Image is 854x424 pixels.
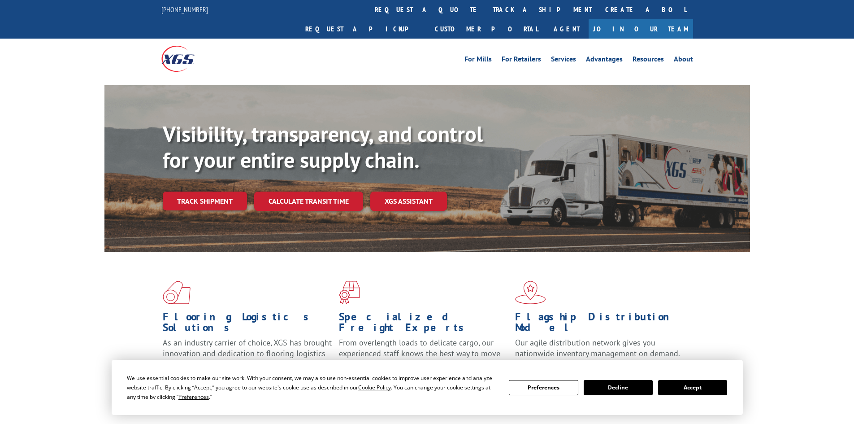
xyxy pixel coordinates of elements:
button: Accept [658,380,727,395]
h1: Flooring Logistics Solutions [163,311,332,337]
div: We use essential cookies to make our site work. With your consent, we may also use non-essential ... [127,373,498,402]
a: Customer Portal [428,19,545,39]
a: Agent [545,19,589,39]
a: For Retailers [502,56,541,66]
div: Cookie Consent Prompt [112,360,743,415]
img: xgs-icon-flagship-distribution-model-red [515,281,546,304]
img: xgs-icon-focused-on-flooring-red [339,281,360,304]
a: Request a pickup [299,19,428,39]
a: Resources [633,56,664,66]
a: Join Our Team [589,19,693,39]
a: Track shipment [163,192,247,210]
a: About [674,56,693,66]
button: Preferences [509,380,578,395]
a: XGS ASSISTANT [370,192,447,211]
a: Services [551,56,576,66]
p: From overlength loads to delicate cargo, our experienced staff knows the best way to move your fr... [339,337,508,377]
h1: Flagship Distribution Model [515,311,685,337]
a: Calculate transit time [254,192,363,211]
span: As an industry carrier of choice, XGS has brought innovation and dedication to flooring logistics... [163,337,332,369]
a: Advantages [586,56,623,66]
a: For Mills [464,56,492,66]
h1: Specialized Freight Experts [339,311,508,337]
b: Visibility, transparency, and control for your entire supply chain. [163,120,483,174]
span: Cookie Policy [358,384,391,391]
button: Decline [584,380,653,395]
span: Our agile distribution network gives you nationwide inventory management on demand. [515,337,680,358]
span: Preferences [178,393,209,401]
a: [PHONE_NUMBER] [161,5,208,14]
img: xgs-icon-total-supply-chain-intelligence-red [163,281,191,304]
